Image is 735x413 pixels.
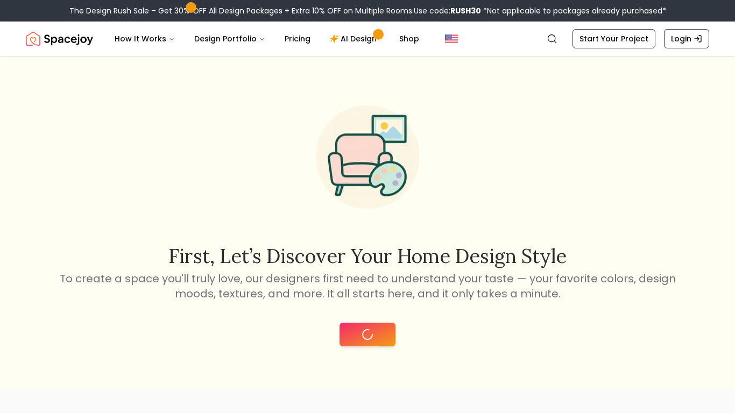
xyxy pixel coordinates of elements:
[321,28,388,49] a: AI Design
[26,28,93,49] img: Spacejoy Logo
[186,28,274,49] button: Design Portfolio
[106,28,183,49] button: How It Works
[414,5,481,16] span: Use code:
[391,28,428,49] a: Shop
[58,245,677,267] h2: First, let’s discover your home design style
[69,5,666,16] div: The Design Rush Sale – Get 30% OFF All Design Packages + Extra 10% OFF on Multiple Rooms.
[664,29,709,48] a: Login
[481,5,666,16] span: *Not applicable to packages already purchased*
[26,28,93,49] a: Spacejoy
[58,271,677,301] p: To create a space you'll truly love, our designers first need to understand your taste — your fav...
[299,88,436,226] img: Start Style Quiz Illustration
[26,22,709,56] nav: Global
[106,28,428,49] nav: Main
[445,32,458,45] img: United States
[450,5,481,16] b: RUSH30
[276,28,319,49] a: Pricing
[573,29,655,48] a: Start Your Project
